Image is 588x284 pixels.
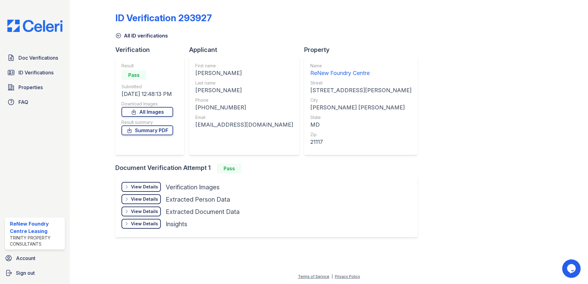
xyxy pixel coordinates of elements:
div: MD [310,120,411,129]
a: ID Verifications [5,66,65,79]
a: Account [2,252,67,264]
div: Applicant [189,45,304,54]
a: Doc Verifications [5,52,65,64]
a: Terms of Service [298,274,329,279]
div: View Details [131,221,158,227]
div: Street [310,80,411,86]
span: ID Verifications [18,69,54,76]
div: City [310,97,411,103]
div: View Details [131,208,158,215]
div: Insights [166,220,187,228]
div: View Details [131,196,158,202]
a: FAQ [5,96,65,108]
span: Properties [18,84,43,91]
div: [STREET_ADDRESS][PERSON_NAME] [310,86,411,95]
div: Download Images [121,101,173,107]
div: [PERSON_NAME] [195,86,293,95]
div: First name [195,63,293,69]
div: View Details [131,184,158,190]
div: ReNew Foundry Centre [310,69,411,77]
div: Trinity Property Consultants [10,235,62,247]
div: Name [310,63,411,69]
img: CE_Logo_Blue-a8612792a0a2168367f1c8372b55b34899dd931a85d93a1a3d3e32e68fde9ad4.png [2,20,67,32]
div: Document Verification Attempt 1 [115,164,423,173]
iframe: chat widget [562,259,582,278]
div: Verification Images [166,183,220,191]
div: Extracted Document Data [166,207,240,216]
div: Property [304,45,423,54]
a: All Images [121,107,173,117]
div: ReNew Foundry Centre Leasing [10,220,62,235]
a: Privacy Policy [335,274,360,279]
div: [DATE] 12:48:13 PM [121,90,173,98]
div: Result [121,63,173,69]
span: Doc Verifications [18,54,58,61]
div: [PERSON_NAME] [195,69,293,77]
div: 21117 [310,138,411,146]
a: Name ReNew Foundry Centre [310,63,411,77]
div: Zip [310,132,411,138]
a: Sign out [2,267,67,279]
div: Phone [195,97,293,103]
div: | [332,274,333,279]
div: [EMAIL_ADDRESS][DOMAIN_NAME] [195,120,293,129]
a: All ID verifications [115,32,168,39]
a: Properties [5,81,65,93]
span: Account [16,254,35,262]
div: Result summary [121,119,173,125]
div: [PHONE_NUMBER] [195,103,293,112]
div: State [310,114,411,120]
div: Pass [121,70,146,80]
div: ID Verification 293927 [115,12,212,23]
span: Sign out [16,269,35,277]
span: FAQ [18,98,28,106]
div: Submitted [121,84,173,90]
div: Last name [195,80,293,86]
div: Email [195,114,293,120]
div: Extracted Person Data [166,195,230,204]
a: Summary PDF [121,125,173,135]
div: [PERSON_NAME] [PERSON_NAME] [310,103,411,112]
div: Pass [217,164,241,173]
div: Verification [115,45,189,54]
